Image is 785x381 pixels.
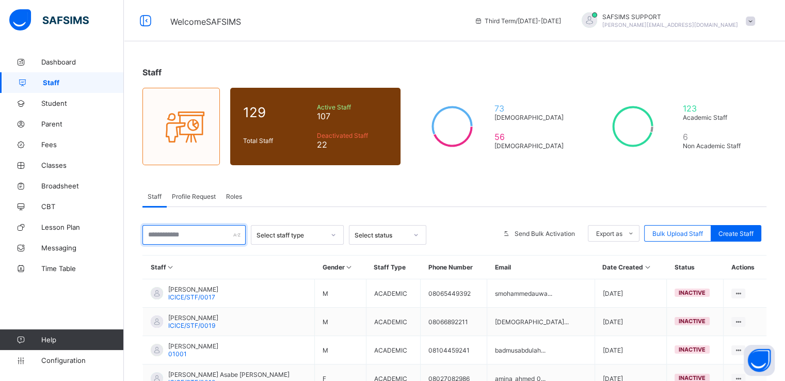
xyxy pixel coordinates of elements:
span: Academic Staff [683,114,749,121]
td: ACADEMIC [366,336,420,364]
th: Email [487,256,595,279]
span: 56 [494,132,568,142]
i: Sort in Ascending Order [345,263,354,271]
span: Non Academic Staff [683,142,749,150]
td: 08066892211 [421,308,487,336]
button: Open asap [744,345,775,376]
span: Profile Request [172,193,216,200]
td: ACADEMIC [366,279,420,308]
td: M [315,308,366,336]
th: Phone Number [421,256,487,279]
span: Export as [596,230,622,237]
span: Lesson Plan [41,223,124,231]
span: [PERSON_NAME] [168,342,218,350]
th: Staff Type [366,256,420,279]
td: 08104459241 [421,336,487,364]
span: [PERSON_NAME] Asabe [PERSON_NAME] [168,371,290,378]
i: Sort in Ascending Order [643,263,652,271]
span: Fees [41,140,124,149]
span: Help [41,336,123,344]
span: Classes [41,161,124,169]
span: CBT [41,202,124,211]
span: Roles [226,193,242,200]
span: Configuration [41,356,123,364]
th: Staff [143,256,315,279]
td: [DATE] [595,336,667,364]
span: Time Table [41,264,124,273]
span: Messaging [41,244,124,252]
span: Welcome SAFSIMS [170,17,241,27]
span: Active Staff [317,103,388,111]
i: Sort in Ascending Order [166,263,175,271]
td: 08065449392 [421,279,487,308]
span: ICICE/STF/0017 [168,293,215,301]
span: Dashboard [41,58,124,66]
span: ICICE/STF/0019 [168,322,215,329]
th: Gender [315,256,366,279]
span: [DEMOGRAPHIC_DATA] [494,142,568,150]
span: Send Bulk Activation [515,230,575,237]
div: Select staff type [257,231,325,239]
span: [PERSON_NAME] [168,285,218,293]
span: 22 [317,139,388,150]
span: [DEMOGRAPHIC_DATA] [494,114,568,121]
th: Date Created [595,256,667,279]
span: 123 [683,103,749,114]
div: Select status [355,231,407,239]
span: [PERSON_NAME] [168,314,218,322]
td: [DATE] [595,308,667,336]
span: SAFSIMS SUPPORT [602,13,738,21]
td: smohammedauwa... [487,279,595,308]
th: Actions [724,256,766,279]
td: badmusabdulah... [487,336,595,364]
span: Broadsheet [41,182,124,190]
span: [PERSON_NAME][EMAIL_ADDRESS][DOMAIN_NAME] [602,22,738,28]
span: session/term information [474,17,561,25]
span: inactive [679,346,706,353]
div: SAFSIMSSUPPORT [571,12,760,29]
td: [DEMOGRAPHIC_DATA]... [487,308,595,336]
span: Parent [41,120,124,128]
span: Create Staff [718,230,754,237]
img: safsims [9,9,89,31]
th: Status [667,256,724,279]
span: Student [41,99,124,107]
span: inactive [679,289,706,296]
div: Total Staff [241,134,314,147]
span: Deactivated Staff [317,132,388,139]
td: M [315,279,366,308]
span: Staff [148,193,162,200]
span: Bulk Upload Staff [652,230,703,237]
span: 107 [317,111,388,121]
td: [DATE] [595,279,667,308]
span: Staff [43,78,124,87]
span: 01001 [168,350,187,358]
span: 129 [243,104,312,120]
span: inactive [679,317,706,325]
td: M [315,336,366,364]
span: 73 [494,103,568,114]
span: 6 [683,132,749,142]
td: ACADEMIC [366,308,420,336]
span: Staff [142,67,162,77]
